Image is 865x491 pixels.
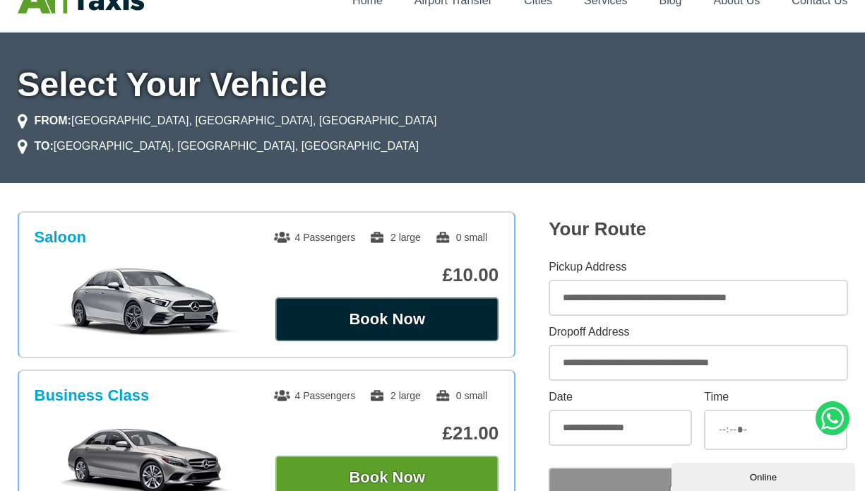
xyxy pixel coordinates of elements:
[35,228,86,247] h3: Saloon
[35,386,150,405] h3: Business Class
[35,114,71,126] strong: FROM:
[672,460,858,491] iframe: chat widget
[704,391,847,403] label: Time
[40,266,252,337] img: Saloon
[35,140,54,152] strong: TO:
[274,390,356,401] span: 4 Passengers
[18,138,419,155] li: [GEOGRAPHIC_DATA], [GEOGRAPHIC_DATA], [GEOGRAPHIC_DATA]
[274,232,356,243] span: 4 Passengers
[549,261,847,273] label: Pickup Address
[549,326,847,338] label: Dropoff Address
[275,264,499,286] p: £10.00
[369,232,421,243] span: 2 large
[18,112,437,129] li: [GEOGRAPHIC_DATA], [GEOGRAPHIC_DATA], [GEOGRAPHIC_DATA]
[275,297,499,341] button: Book Now
[275,422,499,444] p: £21.00
[435,390,487,401] span: 0 small
[369,390,421,401] span: 2 large
[435,232,487,243] span: 0 small
[549,218,847,240] h2: Your Route
[549,391,692,403] label: Date
[18,68,848,102] h1: Select Your Vehicle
